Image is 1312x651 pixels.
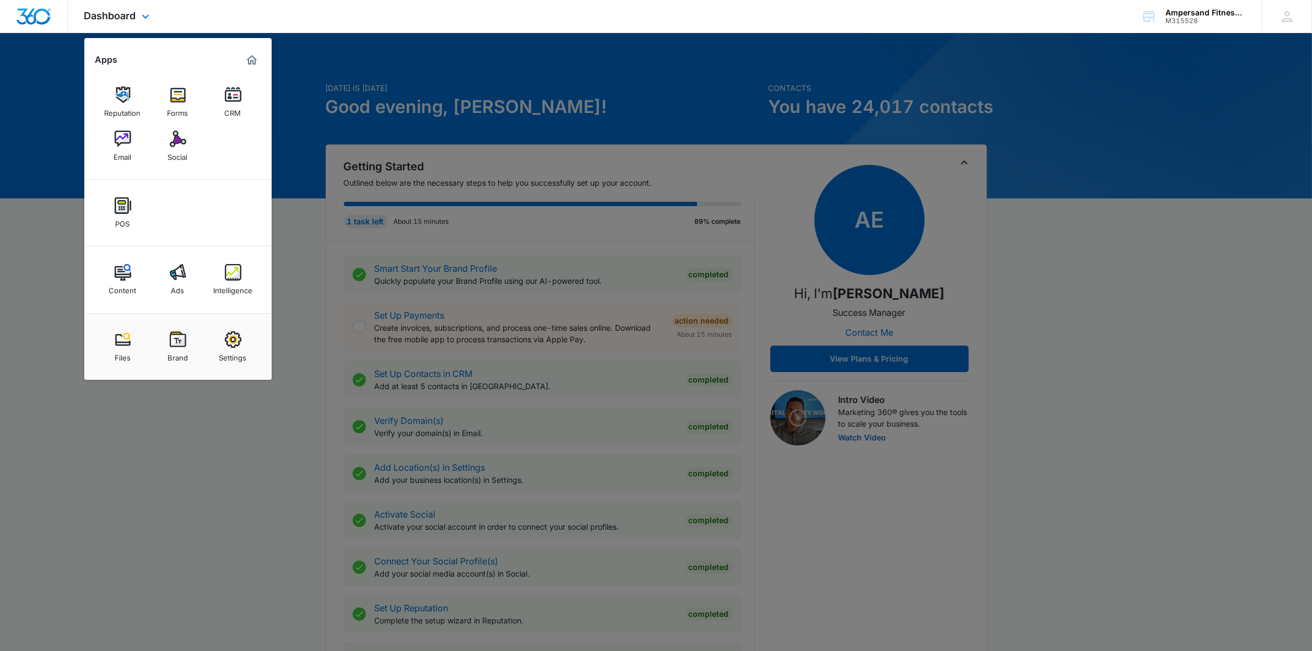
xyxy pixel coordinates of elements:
[95,55,118,65] h2: Apps
[171,281,185,295] div: Ads
[157,259,199,300] a: Ads
[212,326,254,368] a: Settings
[168,147,188,162] div: Social
[212,259,254,300] a: Intelligence
[18,18,26,26] img: logo_orange.svg
[18,29,26,37] img: website_grey.svg
[122,71,186,78] div: Keywords by Traffic
[1165,17,1246,25] div: account id
[157,125,199,167] a: Social
[109,281,137,295] div: Content
[243,51,261,69] a: Marketing 360® Dashboard
[110,69,118,78] img: tab_keywords_by_traffic_grey.svg
[157,326,199,368] a: Brand
[102,81,144,123] a: Reputation
[168,103,188,117] div: Forms
[102,125,144,167] a: Email
[102,326,144,368] a: Files
[219,348,247,362] div: Settings
[105,103,141,117] div: Reputation
[42,71,99,78] div: Domain Overview
[102,259,144,300] a: Content
[116,214,130,228] div: POS
[212,81,254,123] a: CRM
[29,29,121,37] div: Domain: [DOMAIN_NAME]
[31,18,54,26] div: v 4.0.25
[157,81,199,123] a: Forms
[115,348,131,362] div: Files
[114,147,132,162] div: Email
[84,10,136,21] span: Dashboard
[213,281,252,295] div: Intelligence
[102,192,144,234] a: POS
[225,103,241,117] div: CRM
[1165,8,1246,17] div: account name
[168,348,188,362] div: Brand
[30,69,39,78] img: tab_domain_overview_orange.svg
